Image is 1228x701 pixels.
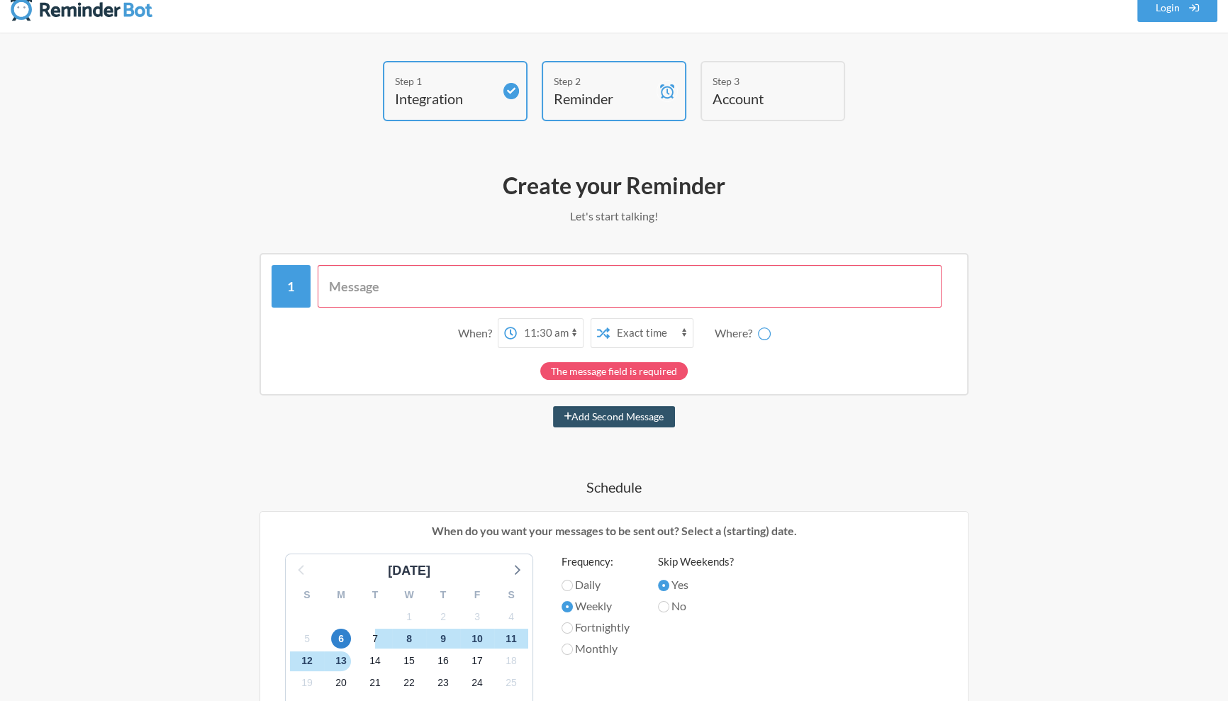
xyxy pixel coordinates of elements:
[203,208,1025,225] p: Let's start talking!
[399,651,419,671] span: Saturday, November 15, 2025
[562,580,573,591] input: Daily
[433,651,453,671] span: Sunday, November 16, 2025
[203,477,1025,497] h4: Schedule
[540,362,688,380] div: The message field is required
[467,607,487,627] span: Monday, November 3, 2025
[501,673,521,693] span: Tuesday, November 25, 2025
[458,318,498,348] div: When?
[395,89,494,108] h4: Integration
[554,74,653,89] div: Step 2
[297,673,317,693] span: Wednesday, November 19, 2025
[658,601,669,612] input: No
[358,584,392,606] div: T
[331,673,351,693] span: Thursday, November 20, 2025
[433,673,453,693] span: Sunday, November 23, 2025
[467,629,487,649] span: Monday, November 10, 2025
[399,607,419,627] span: Saturday, November 1, 2025
[271,522,957,539] p: When do you want your messages to be sent out? Select a (starting) date.
[433,629,453,649] span: Sunday, November 9, 2025
[365,629,385,649] span: Friday, November 7, 2025
[395,74,494,89] div: Step 1
[467,651,487,671] span: Monday, November 17, 2025
[399,629,419,649] span: Saturday, November 8, 2025
[426,584,460,606] div: T
[365,673,385,693] span: Friday, November 21, 2025
[297,651,317,671] span: Wednesday, November 12, 2025
[399,673,419,693] span: Saturday, November 22, 2025
[290,584,324,606] div: S
[501,651,521,671] span: Tuesday, November 18, 2025
[562,598,630,615] label: Weekly
[382,561,436,581] div: [DATE]
[460,584,494,606] div: F
[331,651,351,671] span: Thursday, November 13, 2025
[562,576,630,593] label: Daily
[658,576,734,593] label: Yes
[562,619,630,636] label: Fortnightly
[501,629,521,649] span: Tuesday, November 11, 2025
[331,629,351,649] span: Thursday, November 6, 2025
[365,651,385,671] span: Friday, November 14, 2025
[562,640,630,657] label: Monthly
[553,406,676,427] button: Add Second Message
[324,584,358,606] div: M
[318,265,942,308] input: Message
[562,554,630,570] label: Frequency:
[562,644,573,655] input: Monthly
[433,607,453,627] span: Sunday, November 2, 2025
[715,318,758,348] div: Where?
[562,601,573,612] input: Weekly
[392,584,426,606] div: W
[713,74,812,89] div: Step 3
[658,598,734,615] label: No
[713,89,812,108] h4: Account
[297,629,317,649] span: Wednesday, November 5, 2025
[501,607,521,627] span: Tuesday, November 4, 2025
[658,554,734,570] label: Skip Weekends?
[494,584,528,606] div: S
[562,622,573,634] input: Fortnightly
[554,89,653,108] h4: Reminder
[467,673,487,693] span: Monday, November 24, 2025
[203,171,1025,201] h2: Create your Reminder
[658,580,669,591] input: Yes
